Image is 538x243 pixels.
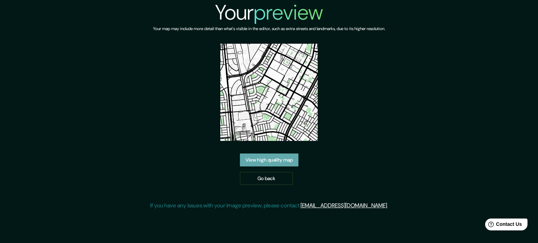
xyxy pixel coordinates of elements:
[301,202,387,209] a: [EMAIL_ADDRESS][DOMAIN_NAME]
[240,172,293,185] a: Go back
[476,216,530,235] iframe: Help widget launcher
[240,153,298,166] a: View high quality map
[153,25,385,33] h6: Your map may include more detail than what's visible in the editor, such as extra streets and lan...
[150,201,388,210] p: If you have any issues with your image preview, please contact .
[220,44,318,141] img: created-map-preview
